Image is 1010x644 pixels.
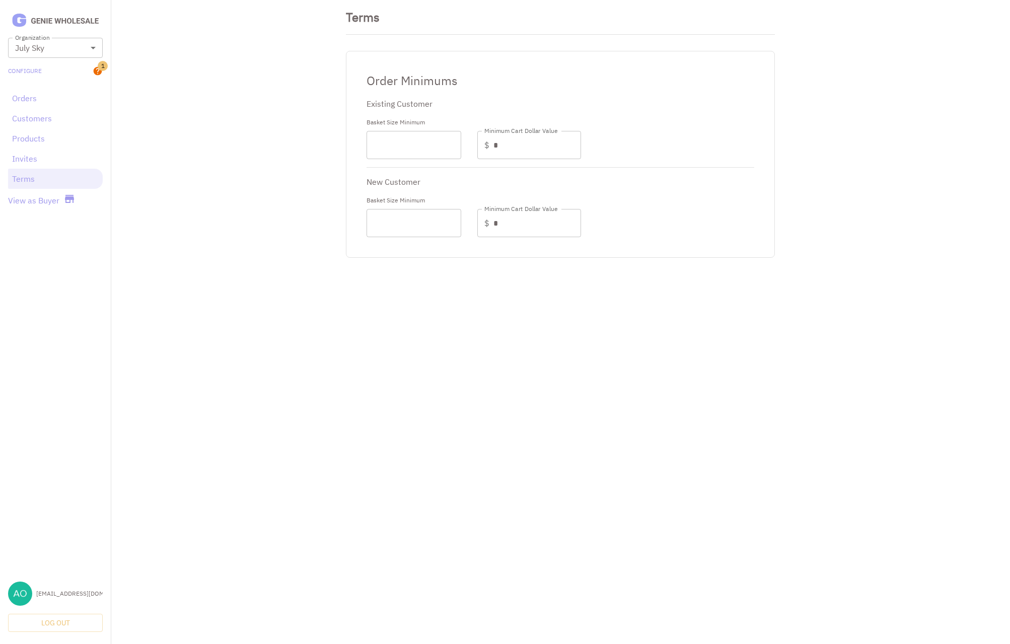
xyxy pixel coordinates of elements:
[98,61,108,71] span: 1
[36,589,103,598] div: [EMAIL_ADDRESS][DOMAIN_NAME]
[8,194,59,206] a: View as Buyer
[12,173,99,185] a: Terms
[8,614,103,632] button: Log Out
[484,204,558,213] label: Minimum Cart Dollar Value
[8,38,103,58] div: July Sky
[12,153,99,165] a: Invites
[8,582,32,606] img: aoxue@julyskyskincare.com
[484,217,489,229] p: $
[484,139,489,151] p: $
[346,8,380,26] div: Terms
[367,118,461,127] div: Basket Size Minimum
[367,176,754,188] p: New Customer
[484,126,558,135] label: Minimum Cart Dollar Value
[12,132,99,145] a: Products
[12,112,99,124] a: Customers
[12,92,99,104] a: Orders
[8,66,42,76] a: Configure
[8,12,103,30] img: Logo
[367,196,461,205] div: Basket Size Minimum
[15,33,49,42] label: Organization
[367,71,754,90] p: Order Minimums
[367,98,754,110] p: Existing Customer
